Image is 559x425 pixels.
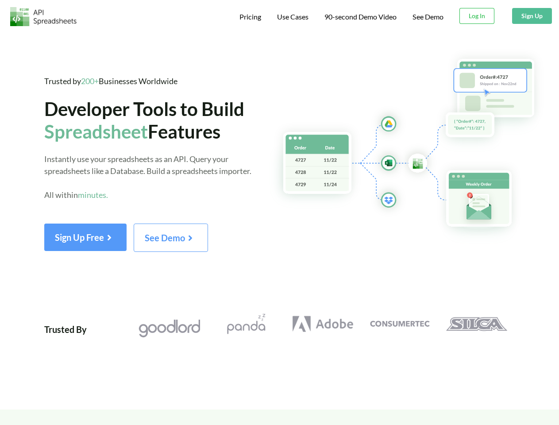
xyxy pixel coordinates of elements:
[413,12,443,22] a: See Demo
[438,314,515,334] a: Silca Logo
[292,314,354,334] img: Adobe Logo
[44,154,251,200] span: Instantly use your spreadsheets as an API. Query your spreadsheets like a Database. Build a sprea...
[239,12,261,21] span: Pricing
[44,314,87,339] div: Trusted By
[44,76,177,86] span: Trusted by Businesses Worldwide
[44,120,148,143] span: Spreadsheet
[134,236,208,243] a: See Demo
[446,314,507,334] img: Silca Logo
[268,49,559,244] img: Hero Spreadsheet Flow
[285,314,361,334] a: Adobe Logo
[139,318,200,339] img: Goodlord Logo
[44,98,244,142] span: Developer Tools to Build Features
[208,314,284,334] a: Pandazzz Logo
[81,76,99,86] span: 200+
[512,8,552,24] button: Sign Up
[216,314,277,334] img: Pandazzz Logo
[10,7,77,26] img: Logo.png
[44,224,127,251] button: Sign Up Free
[131,314,208,339] a: Goodlord Logo
[361,314,438,334] a: Consumertec Logo
[324,13,397,20] span: 90-second Demo Video
[78,190,108,200] span: minutes.
[369,314,431,334] img: Consumertec Logo
[134,224,208,252] button: See Demo
[277,12,308,21] span: Use Cases
[55,232,116,243] span: Sign Up Free
[145,232,197,243] span: See Demo
[459,8,494,24] button: Log In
